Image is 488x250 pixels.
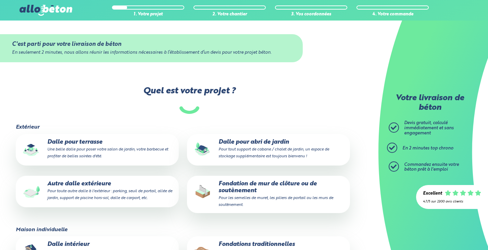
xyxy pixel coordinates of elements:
[218,147,329,158] small: Pour tout support de cabane / chalet de jardin, un espace de stockage supplémentaire est toujours...
[192,181,214,202] img: final_use.values.closing_wall_fundation
[12,50,290,55] div: En seulement 2 minutes, nous allons réunir les informations nécessaires à l’établissement d’un de...
[16,227,67,233] legend: Maison individuelle
[218,196,333,207] small: Pour les semelles de muret, les piliers de portail ou les murs de soutènement.
[404,121,454,135] span: Devis gratuit, calculé immédiatement et sans engagement
[427,223,480,242] iframe: Help widget launcher
[21,181,174,201] p: Autre dalle extérieure
[20,5,72,16] img: allobéton
[192,139,214,161] img: final_use.values.garden_shed
[15,86,363,114] label: Quel est votre projet ?
[404,162,459,172] span: Commandez ensuite votre béton prêt à l'emploi
[193,12,266,17] div: 2. Votre chantier
[112,12,184,17] div: 1. Votre projet
[21,139,42,161] img: final_use.values.terrace
[356,12,429,17] div: 4. Votre commande
[423,191,442,196] div: Excellent
[423,200,481,203] div: 4.7/5 sur 2300 avis clients
[192,139,345,160] p: Dalle pour abri de jardin
[192,181,345,208] p: Fondation de mur de clôture ou de soutènement
[12,41,290,48] div: C'est parti pour votre livraison de béton
[47,147,168,158] small: Une belle dalle pour poser votre salon de jardin, votre barbecue et profiter de belles soirées d'...
[47,189,172,200] small: Pour toute autre dalle à l'extérieur : parking, seuil de portail, allée de jardin, support de pis...
[390,94,469,113] p: Votre livraison de béton
[16,124,39,130] legend: Extérieur
[21,139,174,160] p: Dalle pour terrasse
[402,146,453,150] span: En 2 minutes top chrono
[275,12,347,17] div: 3. Vos coordonnées
[21,181,42,202] img: final_use.values.outside_slab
